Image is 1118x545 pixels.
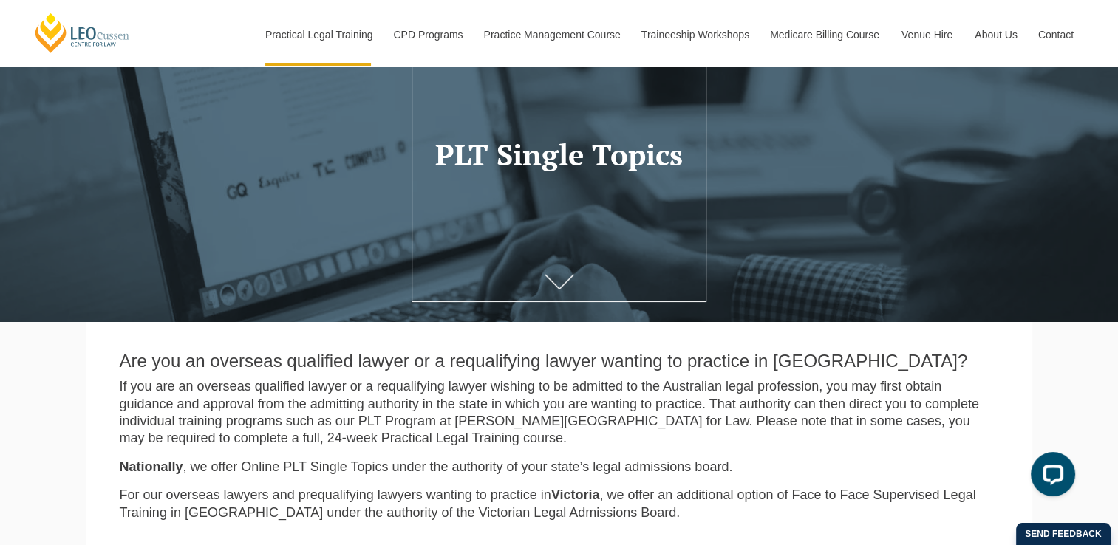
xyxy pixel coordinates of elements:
a: CPD Programs [382,3,472,66]
h2: Are you an overseas qualified lawyer or a requalifying lawyer wanting to practice in [GEOGRAPHIC_... [120,352,999,371]
p: If you are an overseas qualified lawyer or a requalifying lawyer wishing to be admitted to the Au... [120,378,999,448]
iframe: LiveChat chat widget [1019,446,1081,508]
strong: Nationally [120,459,183,474]
a: Medicare Billing Course [759,3,890,66]
p: For our overseas lawyers and prequalifying lawyers wanting to practice in , we offer an additiona... [120,487,999,521]
h1: PLT Single Topics [425,138,693,171]
a: About Us [964,3,1027,66]
a: Practice Management Course [473,3,630,66]
strong: Victoria [551,487,600,502]
a: Contact [1027,3,1085,66]
a: Venue Hire [890,3,964,66]
a: Practical Legal Training [254,3,383,66]
a: Traineeship Workshops [630,3,759,66]
a: [PERSON_NAME] Centre for Law [33,12,132,54]
p: , we offer Online PLT Single Topics under the authority of your state’s legal admissions board. [120,459,999,476]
